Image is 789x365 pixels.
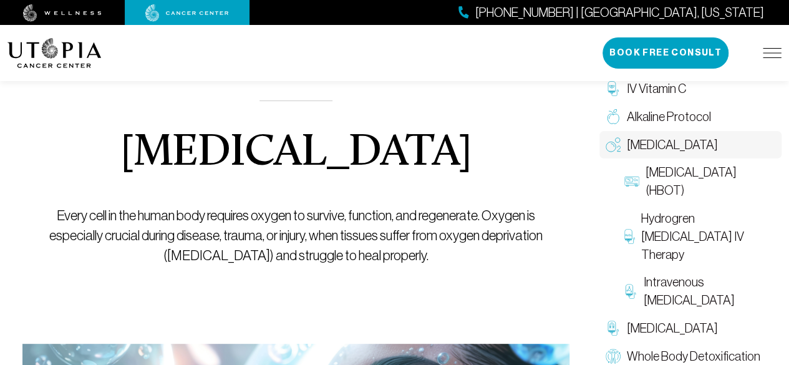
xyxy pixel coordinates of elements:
span: [PHONE_NUMBER] | [GEOGRAPHIC_DATA], [US_STATE] [475,4,764,22]
h1: [MEDICAL_DATA] [120,131,472,176]
img: wellness [23,4,102,22]
p: Every cell in the human body requires oxygen to survive, function, and regenerate. Oxygen is espe... [47,206,545,266]
button: Book Free Consult [603,37,728,69]
img: logo [7,38,102,68]
img: icon-hamburger [763,48,782,58]
img: cancer center [145,4,229,22]
a: [PHONE_NUMBER] | [GEOGRAPHIC_DATA], [US_STATE] [458,4,764,22]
